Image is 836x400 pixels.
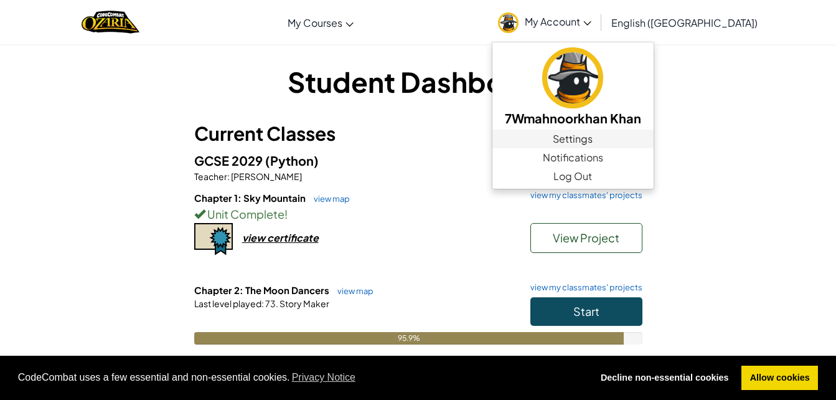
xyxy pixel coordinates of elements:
[194,284,331,296] span: Chapter 2: The Moon Dancers
[492,167,654,186] a: Log Out
[331,286,373,296] a: view map
[278,298,329,309] span: Story Maker
[227,171,230,182] span: :
[530,223,642,253] button: View Project
[194,231,319,244] a: view certificate
[524,191,642,199] a: view my classmates' projects
[492,148,654,167] a: Notifications
[194,120,642,148] h3: Current Classes
[741,366,818,391] a: allow cookies
[261,298,264,309] span: :
[82,9,139,35] a: Ozaria by CodeCombat logo
[524,283,642,292] a: view my classmates' projects
[264,298,278,309] span: 73.
[194,223,233,255] img: certificate-icon.png
[290,368,358,387] a: learn more about cookies
[611,16,758,29] span: English ([GEOGRAPHIC_DATA])
[82,9,139,35] img: Home
[194,298,261,309] span: Last level played
[265,153,319,168] span: (Python)
[573,304,599,318] span: Start
[492,45,654,130] a: 7Wmahnoorkhan Khan
[230,171,302,182] span: [PERSON_NAME]
[505,108,641,128] h5: 7Wmahnoorkhan Khan
[543,150,603,165] span: Notifications
[498,12,519,33] img: avatar
[288,16,342,29] span: My Courses
[205,207,284,221] span: Unit Complete
[525,15,591,28] span: My Account
[492,130,654,148] a: Settings
[194,192,308,204] span: Chapter 1: Sky Mountain
[605,6,764,39] a: English ([GEOGRAPHIC_DATA])
[542,47,603,108] img: avatar
[194,332,624,345] div: 95.9%
[308,194,350,204] a: view map
[281,6,360,39] a: My Courses
[242,231,319,244] div: view certificate
[592,366,737,391] a: deny cookies
[284,207,288,221] span: !
[492,2,598,42] a: My Account
[194,153,265,168] span: GCSE 2029
[194,62,642,101] h1: Student Dashboard
[553,231,619,245] span: View Project
[530,297,642,326] button: Start
[18,368,583,387] span: CodeCombat uses a few essential and non-essential cookies.
[194,171,227,182] span: Teacher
